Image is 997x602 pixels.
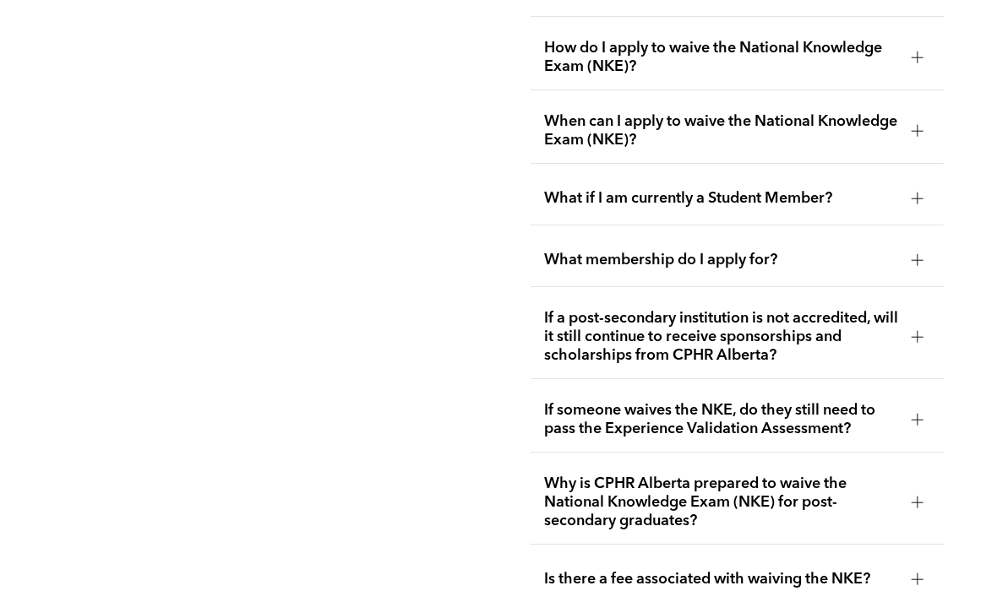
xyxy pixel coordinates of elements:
span: If someone waives the NKE, do they still need to pass the Experience Validation Assessment? [544,402,898,439]
span: Is there a fee associated with waiving the NKE? [544,571,898,589]
span: Why is CPHR Alberta prepared to waive the National Knowledge Exam (NKE) for post-secondary gradua... [544,475,898,531]
span: What if I am currently a Student Member? [544,190,898,209]
span: What membership do I apply for? [544,252,898,270]
span: When can I apply to waive the National Knowledge Exam (NKE)? [544,113,898,150]
span: If a post-secondary institution is not accredited, will it still continue to receive sponsorships... [544,310,898,366]
span: How do I apply to waive the National Knowledge Exam (NKE)? [544,40,898,77]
